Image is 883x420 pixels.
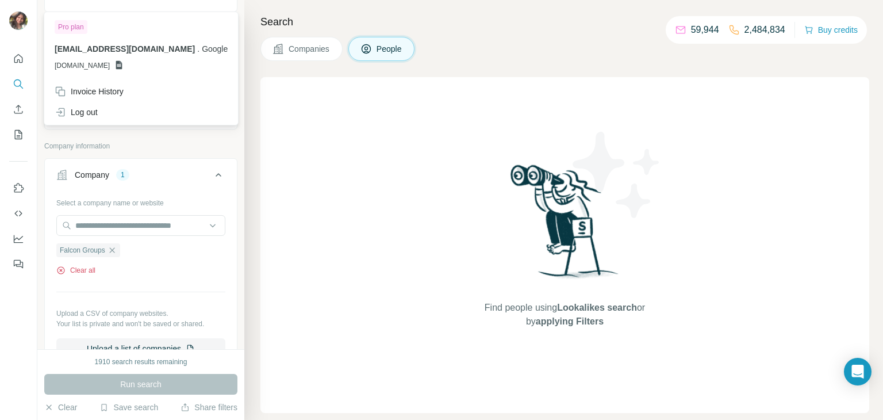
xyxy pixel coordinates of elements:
span: [DOMAIN_NAME] [55,60,110,71]
span: People [377,43,403,55]
button: Dashboard [9,228,28,249]
button: Enrich CSV [9,99,28,120]
span: Companies [289,43,331,55]
button: My lists [9,124,28,145]
button: Upload a list of companies [56,338,225,359]
div: Invoice History [55,86,124,97]
span: applying Filters [536,316,604,326]
button: Share filters [181,402,237,413]
button: Use Surfe API [9,203,28,224]
button: Save search [99,402,158,413]
button: Search [9,74,28,94]
button: Buy credits [804,22,858,38]
div: 1 [116,170,129,180]
div: Pro plan [55,20,87,34]
span: Find people using or by [473,301,657,329]
p: 2,484,834 [744,23,785,37]
button: Use Surfe on LinkedIn [9,178,28,198]
span: Falcon Groups [60,245,105,255]
div: 1910 search results remaining [95,357,187,367]
button: Clear [44,402,77,413]
p: Your list is private and won't be saved or shared. [56,319,225,329]
img: Avatar [9,12,28,30]
button: Clear all [56,265,95,276]
button: Quick start [9,48,28,69]
span: [EMAIL_ADDRESS][DOMAIN_NAME] [55,44,195,54]
img: Surfe Illustration - Woman searching with binoculars [505,162,625,290]
p: 59,944 [691,23,719,37]
div: Select a company name or website [56,193,225,208]
h4: Search [260,14,869,30]
img: Surfe Illustration - Stars [565,123,669,227]
button: Company1 [45,161,237,193]
div: Log out [55,106,98,118]
button: Feedback [9,254,28,274]
p: Upload a CSV of company websites. [56,308,225,319]
span: Google [202,44,228,54]
p: Company information [44,141,237,151]
div: Company [75,169,109,181]
span: . [197,44,199,54]
span: Lookalikes search [557,303,637,312]
div: Open Intercom Messenger [844,358,872,385]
